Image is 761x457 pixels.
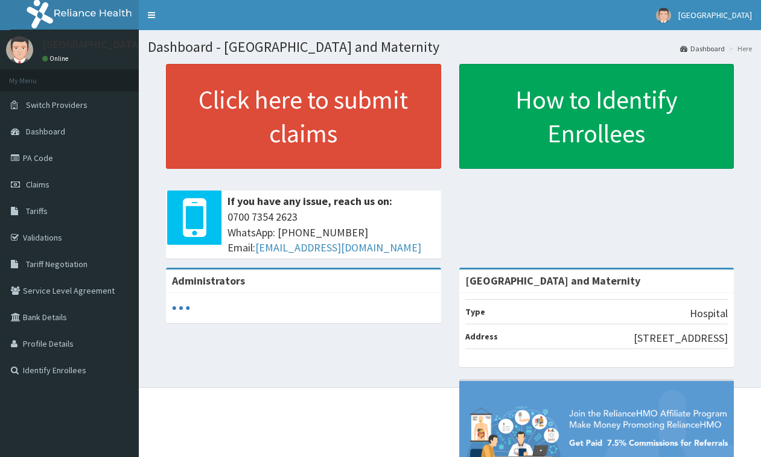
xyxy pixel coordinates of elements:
span: 0700 7354 2623 WhatsApp: [PHONE_NUMBER] Email: [228,209,435,256]
strong: [GEOGRAPHIC_DATA] and Maternity [465,274,640,288]
span: Claims [26,179,49,190]
a: Online [42,54,71,63]
b: Address [465,331,498,342]
p: [GEOGRAPHIC_DATA] [42,39,142,50]
span: Dashboard [26,126,65,137]
svg: audio-loading [172,299,190,317]
span: Tariffs [26,206,48,216]
li: Here [726,43,752,54]
img: User Image [6,36,33,63]
a: Dashboard [680,43,725,54]
span: Switch Providers [26,99,88,110]
b: Type [465,306,485,317]
a: Click here to submit claims [166,64,441,169]
b: Administrators [172,274,245,288]
a: [EMAIL_ADDRESS][DOMAIN_NAME] [255,241,421,254]
p: [STREET_ADDRESS] [634,330,728,346]
span: Tariff Negotiation [26,259,88,269]
p: Hospital [690,306,728,321]
a: How to Identify Enrollees [459,64,734,169]
h1: Dashboard - [GEOGRAPHIC_DATA] and Maternity [148,39,752,55]
b: If you have any issue, reach us on: [228,194,392,208]
img: User Image [656,8,671,23]
span: [GEOGRAPHIC_DATA] [678,10,752,20]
